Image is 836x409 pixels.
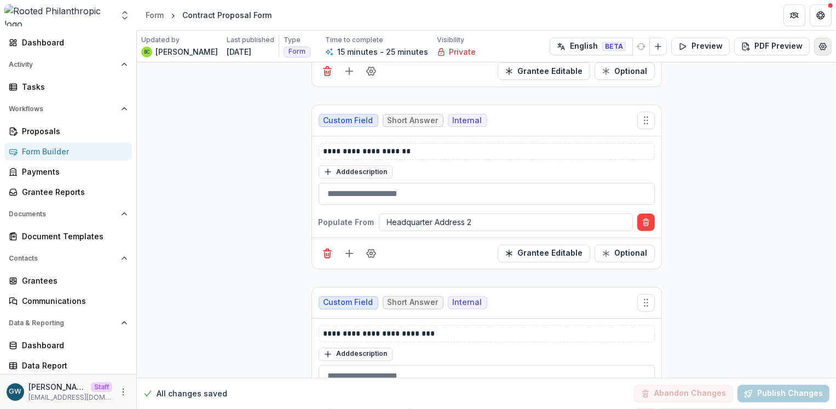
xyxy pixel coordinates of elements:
span: Internal [453,298,482,307]
nav: breadcrumb [141,7,276,23]
button: Delete field [319,62,336,80]
span: Workflows [9,105,117,113]
a: Dashboard [4,33,132,51]
a: Communications [4,292,132,310]
button: Open Workflows [4,100,132,118]
button: Open Contacts [4,250,132,267]
button: English BETA [550,38,633,55]
button: Edit Form Settings [814,38,832,55]
div: Data Report [22,360,123,371]
p: [PERSON_NAME] [28,381,87,393]
p: Visibility [437,35,464,45]
span: Data & Reporting [9,319,117,327]
span: Activity [9,61,117,68]
a: Dashboard [4,336,132,354]
div: Form [146,9,164,21]
a: Document Templates [4,227,132,245]
button: Delete field [319,245,336,262]
button: Field Settings [362,62,380,80]
p: 15 minutes - 25 minutes [337,46,428,57]
button: Required [595,245,655,262]
div: Dashboard [22,37,123,48]
button: Partners [783,4,805,26]
button: Preview [671,38,730,55]
div: Contract Proposal Form [182,9,272,21]
button: Adddescription [319,348,393,361]
a: Proposals [4,122,132,140]
button: Open Activity [4,56,132,73]
span: Internal [453,116,482,125]
p: [EMAIL_ADDRESS][DOMAIN_NAME] [28,393,112,402]
img: Rooted Philanthropic logo [4,4,113,26]
div: Payments [22,166,123,177]
p: Private [449,46,476,57]
a: Data Report [4,356,132,375]
p: Updated by [141,35,180,45]
div: Proposals [22,125,123,137]
div: Document Templates [22,231,123,242]
span: Contacts [9,255,117,262]
button: Open Data & Reporting [4,314,132,332]
a: Tasks [4,78,132,96]
span: Form [289,48,305,55]
a: Grantees [4,272,132,290]
span: Short Answer [388,298,439,307]
button: More [117,385,130,399]
button: Abandon Changes [634,385,733,402]
p: Populate From [319,216,374,228]
button: Read Only Toggle [498,62,590,80]
button: Open Documents [4,205,132,223]
a: Payments [4,163,132,181]
p: Last published [227,35,274,45]
button: Field Settings [362,245,380,262]
div: Form Builder [22,146,123,157]
button: Add field [341,62,358,80]
p: All changes saved [157,388,227,400]
a: Form [141,7,168,23]
span: Custom Field [324,116,373,125]
button: Get Help [810,4,832,26]
button: Read Only Toggle [498,245,590,262]
div: Grantee Reports [22,186,123,198]
button: Required [595,62,655,80]
p: Time to complete [325,35,383,45]
span: Short Answer [388,116,439,125]
button: Open entity switcher [117,4,132,26]
p: Staff [91,382,112,392]
a: Grantee Reports [4,183,132,201]
button: Publish Changes [737,385,829,402]
p: [PERSON_NAME] [155,46,218,57]
button: Delete condition [637,214,655,231]
button: Add Language [649,38,667,55]
button: Add field [341,245,358,262]
div: Grace Willig [9,388,22,395]
p: [DATE] [227,46,251,57]
div: Grantees [22,275,123,286]
div: Communications [22,295,123,307]
div: Betsy Currie [144,50,149,54]
button: Refresh Translation [632,38,650,55]
span: Custom Field [324,298,373,307]
button: Adddescription [319,165,393,178]
span: Documents [9,210,117,218]
p: Type [284,35,301,45]
div: Tasks [22,81,123,93]
button: Move field [637,294,655,312]
button: PDF Preview [734,38,810,55]
div: Dashboard [22,339,123,351]
a: Form Builder [4,142,132,160]
button: Move field [637,112,655,129]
